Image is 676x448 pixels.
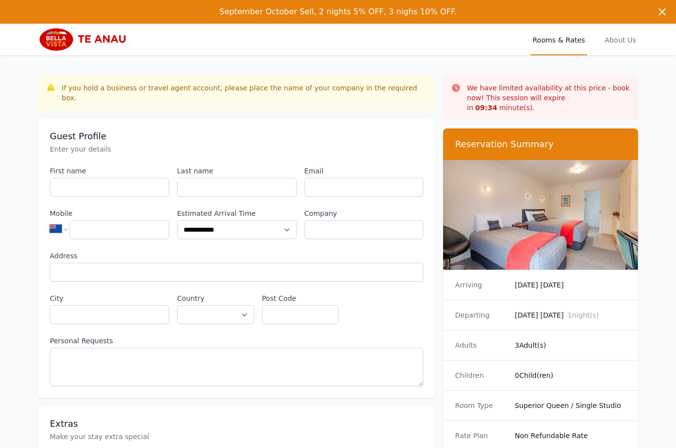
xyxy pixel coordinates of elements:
h3: Reservation Summary [455,138,626,150]
span: 1 night(s) [567,311,599,319]
dd: [DATE] [DATE] [515,310,626,320]
img: Bella Vista Te Anau [38,28,133,51]
dt: Adults [455,340,507,350]
dt: Children [455,370,507,380]
strong: 09 : 34 [475,104,497,112]
p: We have limited availability at this price - book now! This session will expire in minute(s). [467,83,630,113]
label: Estimated Arrival Time [177,208,297,218]
label: Company [304,208,424,218]
dd: Non Refundable Rate [515,431,626,441]
dt: Room Type [455,401,507,410]
h3: Extras [50,418,423,430]
p: Make your stay extra special [50,432,423,442]
label: Country [177,293,254,303]
label: Email [304,166,424,176]
dd: [DATE] [DATE] [515,280,626,290]
label: City [50,293,169,303]
label: Mobile [50,208,169,218]
label: Address [50,251,423,261]
p: Enter your details [50,144,423,154]
a: About Us [603,24,638,55]
img: Superior Queen / Single Studio [443,160,638,270]
label: Personal Requests [50,336,423,346]
dd: Superior Queen / Single Studio [515,401,626,410]
dt: Departing [455,310,507,320]
dd: 0 Child(ren) [515,370,626,380]
label: Post Code [262,293,339,303]
label: Last name [177,166,297,176]
dt: Rate Plan [455,431,507,441]
dd: 3 Adult(s) [515,340,626,350]
label: First name [50,166,169,176]
div: If you hold a business or travel agent account, please place the name of your company in the requ... [62,83,427,103]
span: September October Sell, 2 nights 5% OFF, 3 nighs 10% OFF. [220,7,457,16]
a: Rooms & Rates [530,24,587,55]
h3: Guest Profile [50,130,423,142]
dt: Arriving [455,280,507,290]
